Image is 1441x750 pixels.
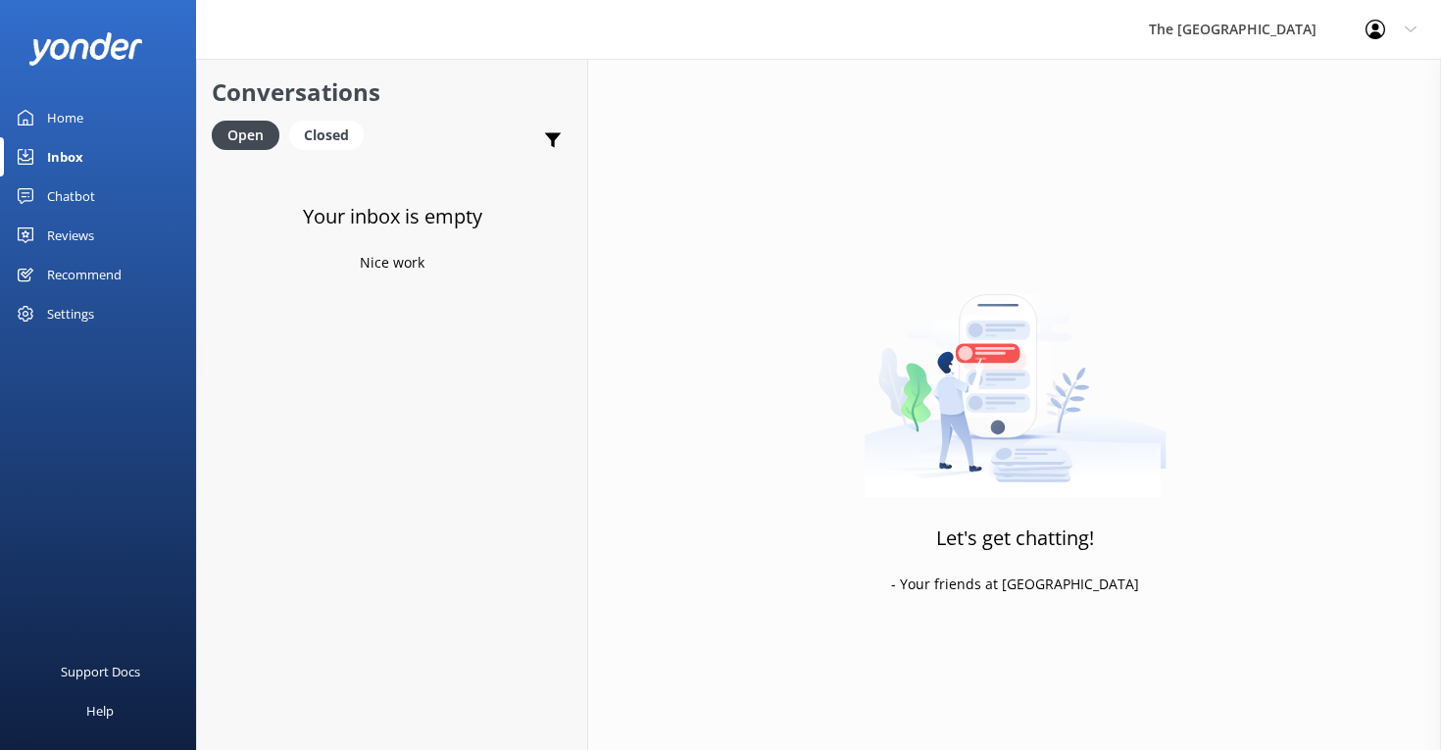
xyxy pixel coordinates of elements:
div: Support Docs [61,652,140,691]
p: - Your friends at [GEOGRAPHIC_DATA] [891,574,1139,595]
div: Home [47,98,83,137]
div: Inbox [47,137,83,176]
div: Help [86,691,114,730]
div: Closed [289,121,364,150]
h2: Conversations [212,74,572,111]
div: Reviews [47,216,94,255]
h3: Your inbox is empty [303,201,482,232]
img: artwork of a man stealing a conversation from at giant smartphone [864,253,1167,498]
a: Open [212,124,289,145]
div: Recommend [47,255,122,294]
div: Settings [47,294,94,333]
p: Nice work [360,252,424,274]
a: Closed [289,124,373,145]
img: yonder-white-logo.png [29,32,142,65]
div: Chatbot [47,176,95,216]
h3: Let's get chatting! [936,523,1094,554]
div: Open [212,121,279,150]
